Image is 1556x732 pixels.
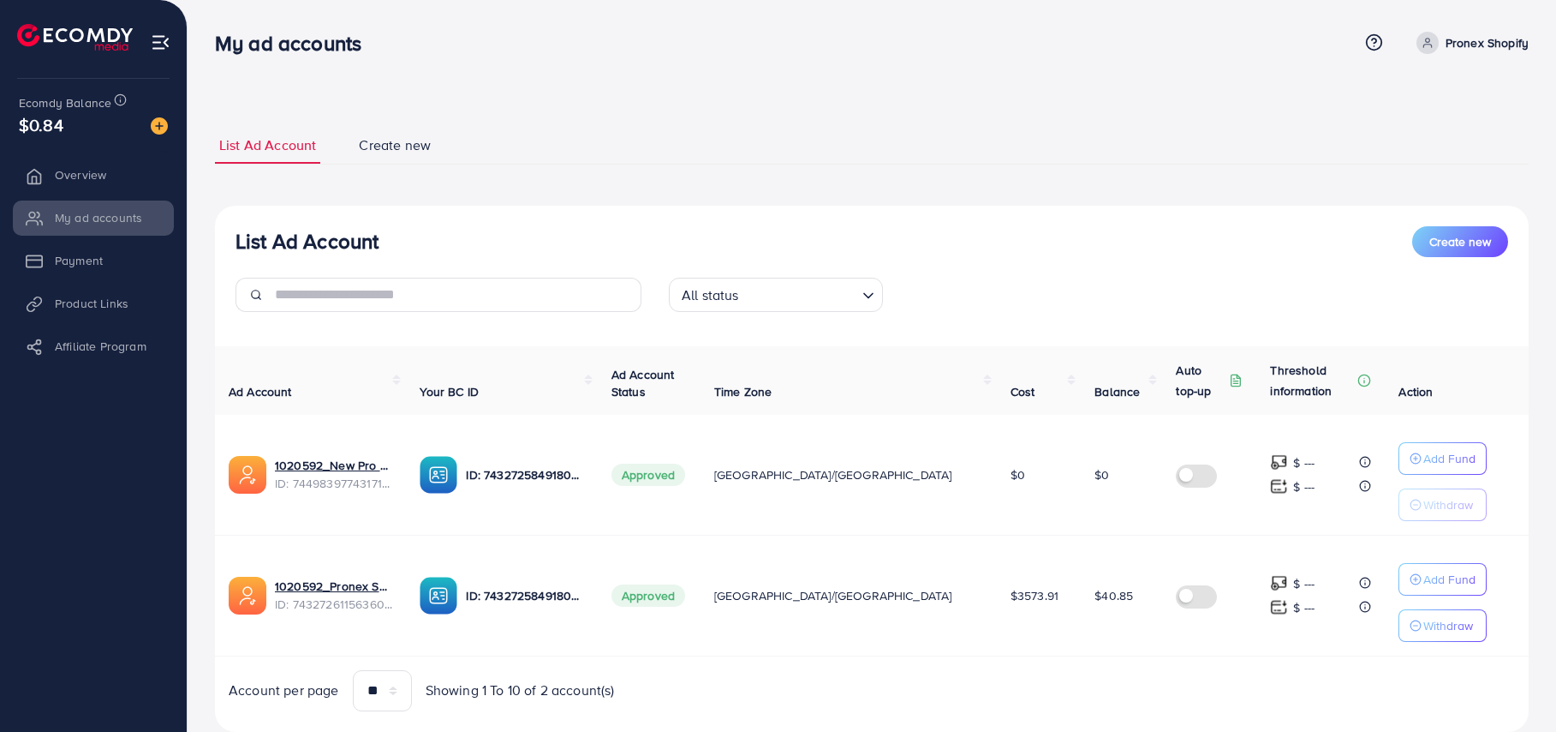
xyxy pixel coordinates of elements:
[1398,609,1487,642] button: Withdraw
[1094,383,1140,400] span: Balance
[611,366,675,400] span: Ad Account Status
[466,465,583,485] p: ID: 7432725849180520449
[1398,489,1487,521] button: Withdraw
[1293,477,1315,497] p: $ ---
[1270,574,1288,592] img: top-up amount
[235,229,379,254] h3: List Ad Account
[420,577,457,615] img: ic-ba-acc.ded83a64.svg
[1423,448,1476,469] p: Add Fund
[1429,233,1491,250] span: Create new
[1446,33,1529,53] p: Pronex Shopify
[1094,466,1109,483] span: $0
[420,456,457,494] img: ic-ba-acc.ded83a64.svg
[229,383,292,400] span: Ad Account
[714,466,952,483] span: [GEOGRAPHIC_DATA]/[GEOGRAPHIC_DATA]
[611,585,685,607] span: Approved
[1011,383,1035,400] span: Cost
[275,578,392,613] div: <span class='underline'>1020592_Pronex Shopify_1730566414571</span></br>7432726115636068368
[1410,32,1529,54] a: Pronex Shopify
[229,577,266,615] img: ic-ads-acc.e4c84228.svg
[1293,597,1315,618] p: $ ---
[426,681,615,700] span: Showing 1 To 10 of 2 account(s)
[714,383,772,400] span: Time Zone
[1293,573,1315,594] p: $ ---
[359,135,431,155] span: Create new
[678,283,742,308] span: All status
[1011,466,1025,483] span: $0
[1412,226,1508,257] button: Create new
[19,112,63,137] span: $0.84
[275,457,392,474] a: 1020592_New Pro Mix_1734550996535
[611,464,685,486] span: Approved
[229,456,266,494] img: ic-ads-acc.e4c84228.svg
[17,24,133,51] img: logo
[1423,615,1473,636] p: Withdraw
[151,33,170,52] img: menu
[275,578,392,595] a: 1020592_Pronex Shopify_1730566414571
[219,135,316,155] span: List Ad Account
[1011,587,1058,604] span: $3573.91
[1176,360,1225,401] p: Auto top-up
[1270,477,1288,495] img: top-up amount
[714,587,952,604] span: [GEOGRAPHIC_DATA]/[GEOGRAPHIC_DATA]
[275,596,392,613] span: ID: 7432726115636068368
[215,31,375,56] h3: My ad accounts
[1270,360,1354,401] p: Threshold information
[1094,587,1133,604] span: $40.85
[19,94,111,111] span: Ecomdy Balance
[669,278,883,312] div: Search for option
[1398,383,1433,400] span: Action
[1270,598,1288,616] img: top-up amount
[1398,563,1487,596] button: Add Fund
[744,279,856,308] input: Search for option
[466,585,583,606] p: ID: 7432725849180520449
[1270,453,1288,471] img: top-up amount
[1423,495,1473,515] p: Withdraw
[229,681,339,700] span: Account per page
[275,457,392,492] div: <span class='underline'>1020592_New Pro Mix_1734550996535</span></br>7449839774317182977
[1398,442,1487,475] button: Add Fund
[1293,453,1315,473] p: $ ---
[275,475,392,492] span: ID: 7449839774317182977
[151,117,168,135] img: image
[420,383,479,400] span: Your BC ID
[1423,569,1476,590] p: Add Fund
